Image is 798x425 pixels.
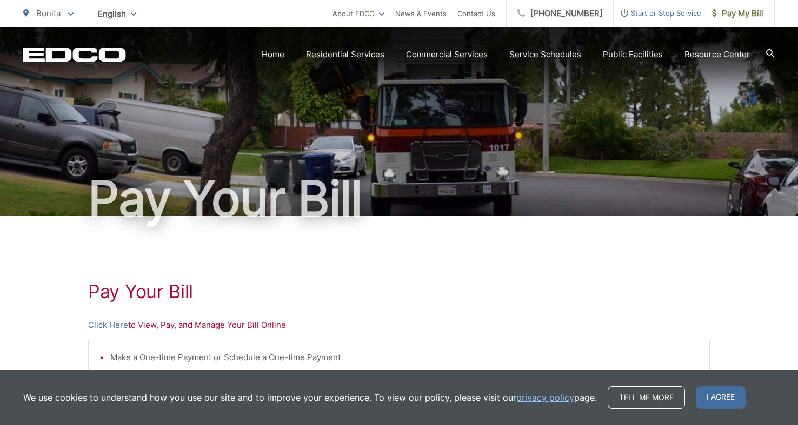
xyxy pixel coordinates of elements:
[608,386,685,409] a: Tell me more
[696,386,746,409] span: I agree
[457,7,495,20] a: Contact Us
[88,281,710,302] h1: Pay Your Bill
[110,351,699,364] li: Make a One-time Payment or Schedule a One-time Payment
[88,319,128,332] a: Click Here
[306,48,384,61] a: Residential Services
[712,7,763,20] span: Pay My Bill
[23,47,126,62] a: EDCD logo. Return to the homepage.
[603,48,663,61] a: Public Facilities
[36,8,61,18] span: Bonita
[509,48,581,61] a: Service Schedules
[332,7,384,20] a: About EDCO
[23,172,775,226] h1: Pay Your Bill
[406,48,488,61] a: Commercial Services
[88,319,710,332] p: to View, Pay, and Manage Your Bill Online
[516,391,574,404] a: privacy policy
[23,391,597,404] p: We use cookies to understand how you use our site and to improve your experience. To view our pol...
[90,4,144,23] span: English
[262,48,284,61] a: Home
[395,7,447,20] a: News & Events
[684,48,750,61] a: Resource Center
